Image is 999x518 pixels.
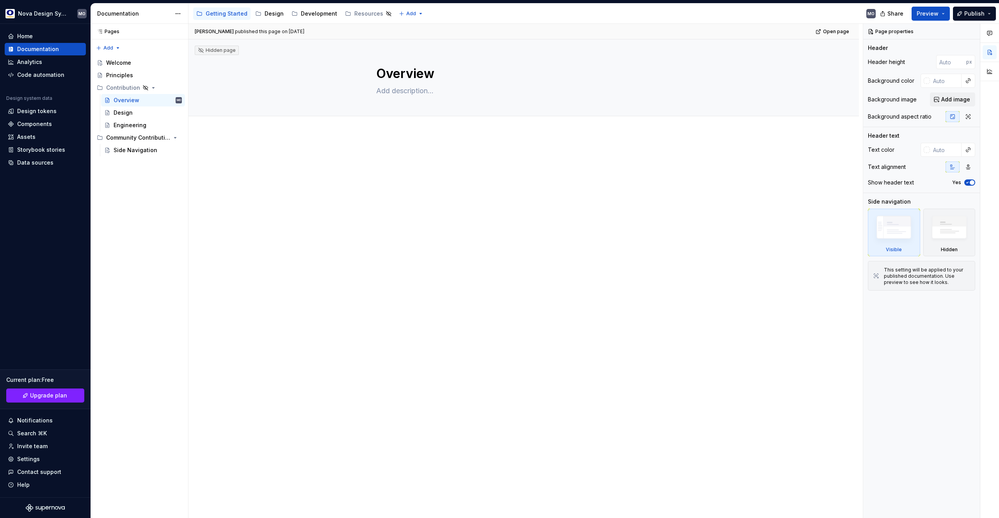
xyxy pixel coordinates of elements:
[868,113,931,121] div: Background aspect ratio
[5,105,86,117] a: Design tokens
[5,466,86,478] button: Contact support
[106,71,133,79] div: Principles
[17,442,48,450] div: Invite team
[30,392,67,399] span: Upgrade plan
[17,133,36,141] div: Assets
[5,131,86,143] a: Assets
[97,10,171,18] div: Documentation
[5,414,86,427] button: Notifications
[101,119,185,131] a: Engineering
[930,92,975,106] button: Add image
[288,7,340,20] a: Development
[17,120,52,128] div: Components
[265,10,284,18] div: Design
[396,8,426,19] button: Add
[813,26,853,37] a: Open page
[887,10,903,18] span: Share
[375,64,670,83] textarea: Overview
[198,47,236,53] div: Hidden page
[5,56,86,68] a: Analytics
[94,82,185,94] div: Contribution
[868,198,911,206] div: Side navigation
[5,43,86,55] a: Documentation
[78,11,85,17] div: MO
[930,74,962,88] input: Auto
[17,429,47,437] div: Search ⌘K
[5,440,86,452] a: Invite team
[114,121,146,129] div: Engineering
[206,10,247,18] div: Getting Started
[94,57,185,69] a: Welcome
[106,134,171,142] div: Community Contribution
[114,146,157,154] div: Side Navigation
[953,7,996,21] button: Publish
[101,106,185,119] a: Design
[6,388,84,403] a: Upgrade plan
[17,71,64,79] div: Code automation
[195,28,234,35] span: [PERSON_NAME]
[26,504,65,512] svg: Supernova Logo
[17,45,59,53] div: Documentation
[5,9,15,18] img: 913bd7b2-a929-4ec6-8b51-b8e1675eadd7.png
[114,96,139,104] div: Overview
[17,107,57,115] div: Design tokens
[2,5,89,22] button: Nova Design SystemMO
[886,247,902,253] div: Visible
[17,455,40,463] div: Settings
[6,95,52,101] div: Design system data
[884,267,970,286] div: This setting will be applied to your published documentation. Use preview to see how it looks.
[103,45,113,51] span: Add
[354,10,383,18] div: Resources
[94,57,185,156] div: Page tree
[876,7,908,21] button: Share
[5,156,86,169] a: Data sources
[342,7,395,20] a: Resources
[912,7,950,21] button: Preview
[823,28,849,35] span: Open page
[17,159,53,167] div: Data sources
[964,10,985,18] span: Publish
[5,144,86,156] a: Storybook stories
[17,146,65,154] div: Storybook stories
[868,146,894,154] div: Text color
[106,59,131,67] div: Welcome
[94,28,119,35] div: Pages
[17,417,53,424] div: Notifications
[177,96,181,104] div: MO
[94,69,185,82] a: Principles
[94,131,185,144] div: Community Contribution
[868,179,914,186] div: Show header text
[966,59,972,65] p: px
[868,96,917,103] div: Background image
[6,376,84,384] div: Current plan : Free
[868,132,899,140] div: Header text
[5,30,86,43] a: Home
[17,468,61,476] div: Contact support
[17,481,30,489] div: Help
[193,6,395,21] div: Page tree
[930,143,962,157] input: Auto
[301,10,337,18] div: Development
[94,43,123,53] button: Add
[101,144,185,156] a: Side Navigation
[868,209,920,256] div: Visible
[5,479,86,491] button: Help
[235,28,304,35] div: published this page on [DATE]
[101,94,185,106] a: OverviewMO
[18,10,68,18] div: Nova Design System
[114,109,133,117] div: Design
[406,11,416,17] span: Add
[868,58,905,66] div: Header height
[17,32,33,40] div: Home
[868,163,906,171] div: Text alignment
[193,7,251,20] a: Getting Started
[5,118,86,130] a: Components
[868,44,888,52] div: Header
[5,69,86,81] a: Code automation
[923,209,976,256] div: Hidden
[5,453,86,465] a: Settings
[917,10,939,18] span: Preview
[106,84,140,92] div: Contribution
[941,247,958,253] div: Hidden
